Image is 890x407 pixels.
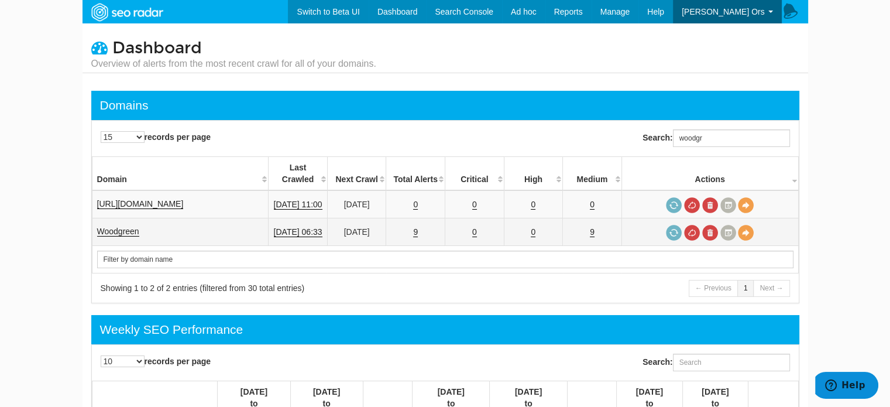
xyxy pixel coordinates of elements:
[435,7,493,16] span: Search Console
[720,225,736,241] a: Crawl History
[511,7,537,16] span: Ad hoc
[647,7,664,16] span: Help
[274,227,322,237] a: [DATE] 06:33
[753,280,789,297] a: Next →
[666,225,682,241] a: Request a crawl
[445,157,504,191] th: Critical: activate to sort column descending
[702,197,718,213] a: Delete most recent audit
[737,280,754,297] a: 1
[590,200,595,210] a: 0
[689,280,738,297] a: ← Previous
[684,225,700,241] a: Cancel in-progress audit
[97,199,184,209] a: [URL][DOMAIN_NAME]
[702,225,718,241] a: Delete most recent audit
[87,2,167,23] img: SEORadar
[673,129,790,147] input: Search:
[91,39,108,56] i: 
[666,197,682,213] a: Request a crawl
[101,131,211,143] label: records per page
[815,372,878,401] iframe: Opens a widget where you can find more information
[97,227,139,237] a: Woodgreen
[327,218,386,246] td: [DATE]
[92,157,269,191] th: Domain: activate to sort column ascending
[386,157,445,191] th: Total Alerts: activate to sort column descending
[101,282,431,294] div: Showing 1 to 2 of 2 entries (filtered from 30 total entries)
[531,227,535,237] a: 0
[327,157,386,191] th: Next Crawl: activate to sort column descending
[472,227,477,237] a: 0
[413,200,418,210] a: 0
[738,197,754,213] a: View Domain Overview
[100,321,243,338] div: Weekly SEO Performance
[682,7,765,16] span: [PERSON_NAME] Ors
[101,355,211,367] label: records per page
[504,157,563,191] th: High: activate to sort column descending
[554,7,583,16] span: Reports
[621,157,798,191] th: Actions: activate to sort column ascending
[101,355,145,367] select: records per page
[563,157,622,191] th: Medium: activate to sort column descending
[100,97,149,114] div: Domains
[91,57,376,70] small: Overview of alerts from the most recent crawl for all of your domains.
[472,200,477,210] a: 0
[642,354,789,371] label: Search:
[642,129,789,147] label: Search:
[531,200,535,210] a: 0
[112,38,202,58] span: Dashboard
[673,354,790,371] input: Search:
[269,157,328,191] th: Last Crawled: activate to sort column descending
[590,227,595,237] a: 9
[274,200,322,210] a: [DATE] 11:00
[413,227,418,237] a: 9
[738,225,754,241] a: View Domain Overview
[720,197,736,213] a: Crawl History
[101,131,145,143] select: records per page
[97,251,793,268] input: Search
[327,190,386,218] td: [DATE]
[600,7,630,16] span: Manage
[684,197,700,213] a: Cancel in-progress audit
